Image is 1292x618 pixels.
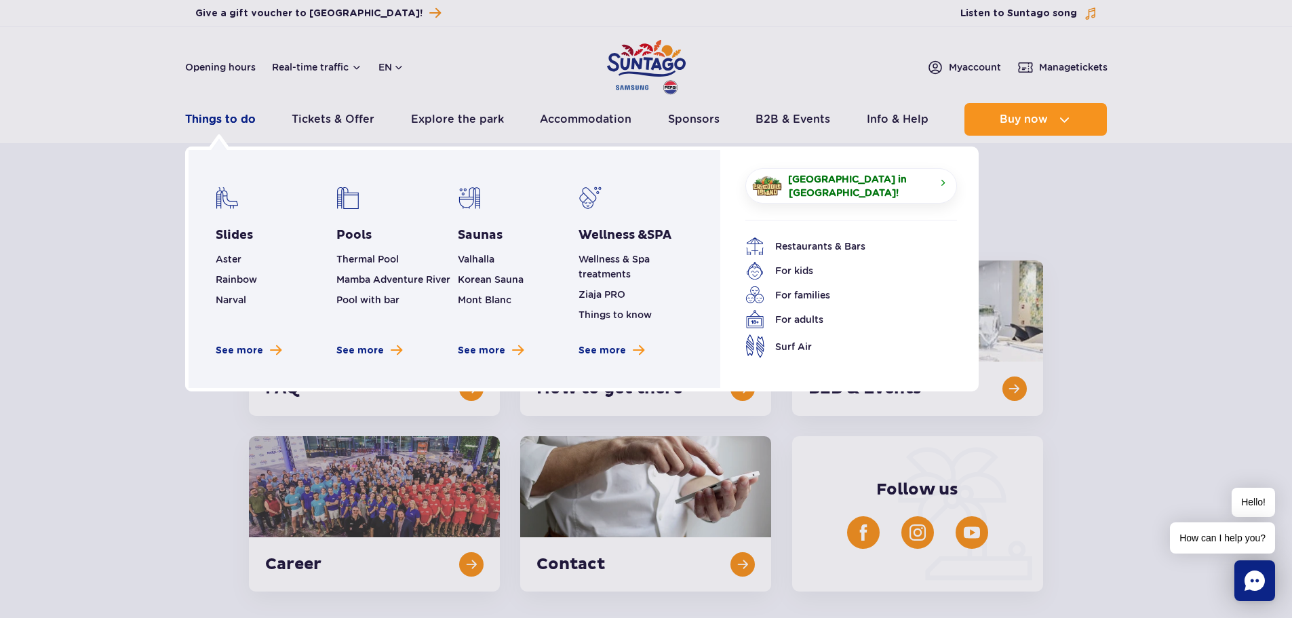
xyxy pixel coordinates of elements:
span: Buy now [1000,113,1048,125]
a: See more Wellness & SPA [579,344,644,358]
span: See more [216,344,263,358]
span: Hello! [1232,488,1275,517]
span: See more [579,344,626,358]
a: Pools [336,227,372,244]
a: For kids [745,261,937,280]
span: [GEOGRAPHIC_DATA] in [GEOGRAPHIC_DATA]! [789,172,935,199]
a: Surf Air [745,334,937,358]
span: How can I help you? [1170,522,1275,554]
a: Restaurants & Bars [745,237,937,256]
a: Things to know [579,309,652,320]
a: Rainbow [216,274,257,285]
span: Surf Air [775,339,812,354]
a: Managetickets [1017,59,1108,75]
a: Info & Help [867,103,928,136]
a: [GEOGRAPHIC_DATA] in [GEOGRAPHIC_DATA]! [745,168,957,204]
a: Saunas [458,227,503,244]
a: Wellness & Spa treatments [579,254,650,279]
a: Mont Blanc [458,294,511,305]
button: en [378,60,404,74]
a: Ziaja PRO [579,289,625,300]
a: Sponsors [668,103,720,136]
a: Thermal Pool [336,254,399,265]
span: See more [336,344,384,358]
a: Accommodation [540,103,631,136]
a: For adults [745,310,937,329]
span: See more [458,344,505,358]
a: Pool with bar [336,294,399,305]
a: Valhalla [458,254,494,265]
span: SPA [647,227,671,243]
a: Slides [216,227,253,244]
a: See more saunas [458,344,524,358]
a: For families [745,286,937,305]
a: See more pools [336,344,402,358]
a: Narval [216,294,246,305]
div: Chat [1234,560,1275,601]
span: Manage tickets [1039,60,1108,74]
a: See more slides [216,344,281,358]
a: Mamba Adventure River [336,274,450,285]
a: Aster [216,254,241,265]
a: Wellness &SPA [579,227,671,244]
button: Real-time traffic [272,62,362,73]
span: My account [949,60,1001,74]
a: Explore the park [411,103,504,136]
a: Things to do [185,103,256,136]
a: B2B & Events [756,103,830,136]
a: Korean Sauna [458,274,524,285]
a: Opening hours [185,60,256,74]
a: Tickets & Offer [292,103,374,136]
a: Myaccount [927,59,1001,75]
button: Buy now [964,103,1107,136]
